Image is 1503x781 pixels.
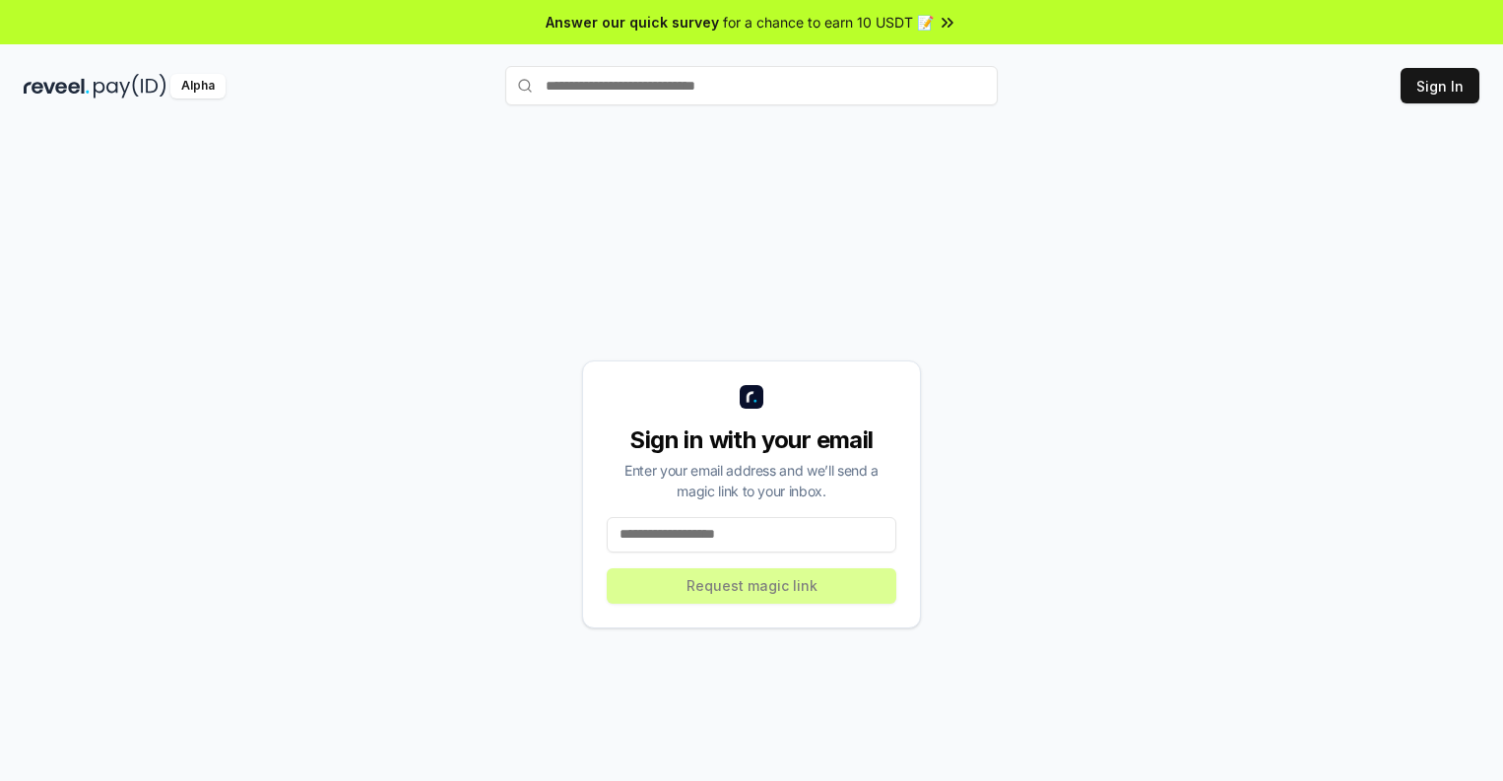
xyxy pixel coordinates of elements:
[723,12,934,33] span: for a chance to earn 10 USDT 📝
[607,460,896,501] div: Enter your email address and we’ll send a magic link to your inbox.
[170,74,226,98] div: Alpha
[1401,68,1479,103] button: Sign In
[607,424,896,456] div: Sign in with your email
[24,74,90,98] img: reveel_dark
[740,385,763,409] img: logo_small
[94,74,166,98] img: pay_id
[546,12,719,33] span: Answer our quick survey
